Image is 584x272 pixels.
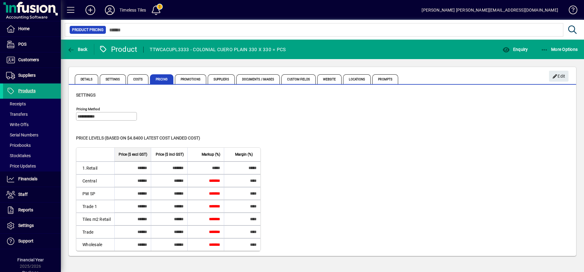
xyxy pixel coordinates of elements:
a: Serial Numbers [3,130,61,140]
span: Details [75,74,98,84]
a: Price Updates [3,161,61,171]
span: Staff [18,192,28,197]
span: Write Offs [6,122,29,127]
span: Suppliers [208,74,235,84]
span: Price levels (based on $4.8400 Latest cost landed cost) [76,136,200,140]
span: Price ($ excl GST) [119,151,147,158]
span: Promotions [175,74,206,84]
button: Add [81,5,100,16]
button: Profile [100,5,120,16]
span: Documents / Images [236,74,280,84]
span: Back [67,47,88,52]
span: Products [18,88,36,93]
td: Wholesale [76,238,114,251]
span: Edit [552,71,565,81]
button: Enquiry [501,44,529,55]
span: Stocktakes [6,153,31,158]
span: Suppliers [18,73,36,78]
span: Customers [18,57,39,62]
span: Margin (%) [235,151,253,158]
app-page-header-button: Back [61,44,94,55]
td: Trade 1 [76,200,114,213]
button: More Options [539,44,579,55]
a: POS [3,37,61,52]
span: Settings [76,93,96,97]
span: Serial Numbers [6,132,38,137]
a: Receipts [3,99,61,109]
td: 1.Retail [76,161,114,174]
a: Staff [3,187,61,202]
span: Price Updates [6,164,36,168]
td: Central [76,174,114,187]
a: Stocktakes [3,150,61,161]
a: Support [3,234,61,249]
span: Website [317,74,342,84]
span: Reports [18,207,33,212]
span: Prompts [372,74,398,84]
span: Financial Year [17,257,44,262]
a: Reports [3,203,61,218]
a: Settings [3,218,61,233]
a: Transfers [3,109,61,119]
span: Enquiry [502,47,528,52]
a: Pricebooks [3,140,61,150]
mat-label: Pricing method [76,107,100,111]
span: Price ($ incl GST) [156,151,184,158]
div: Product [99,44,137,54]
span: Custom Fields [281,74,315,84]
span: Locations [343,74,371,84]
span: Financials [18,176,37,181]
a: Customers [3,52,61,68]
span: More Options [541,47,578,52]
span: Product Pricing [72,27,103,33]
span: Home [18,26,30,31]
span: Support [18,238,33,243]
a: Suppliers [3,68,61,83]
td: PW SP [76,187,114,200]
td: Tiles m2 Retail [76,213,114,225]
div: [PERSON_NAME] [PERSON_NAME][EMAIL_ADDRESS][DOMAIN_NAME] [422,5,558,15]
a: Financials [3,171,61,187]
span: POS [18,42,26,47]
button: Edit [549,71,568,82]
div: TTWCACUPL3333 - COLONIAL CUERO PLAIN 330 X 330 = PCS [150,45,286,55]
a: Knowledge Base [564,1,576,21]
div: Timeless Tiles [120,5,146,15]
button: Back [66,44,89,55]
span: Pricing [150,74,173,84]
span: Receipts [6,101,26,106]
span: Pricebooks [6,143,31,148]
span: Transfers [6,112,28,117]
td: Trade [76,225,114,238]
a: Home [3,21,61,37]
a: Write Offs [3,119,61,130]
span: Settings [100,74,126,84]
span: Costs [127,74,149,84]
span: Settings [18,223,34,228]
span: Markup (%) [202,151,220,158]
